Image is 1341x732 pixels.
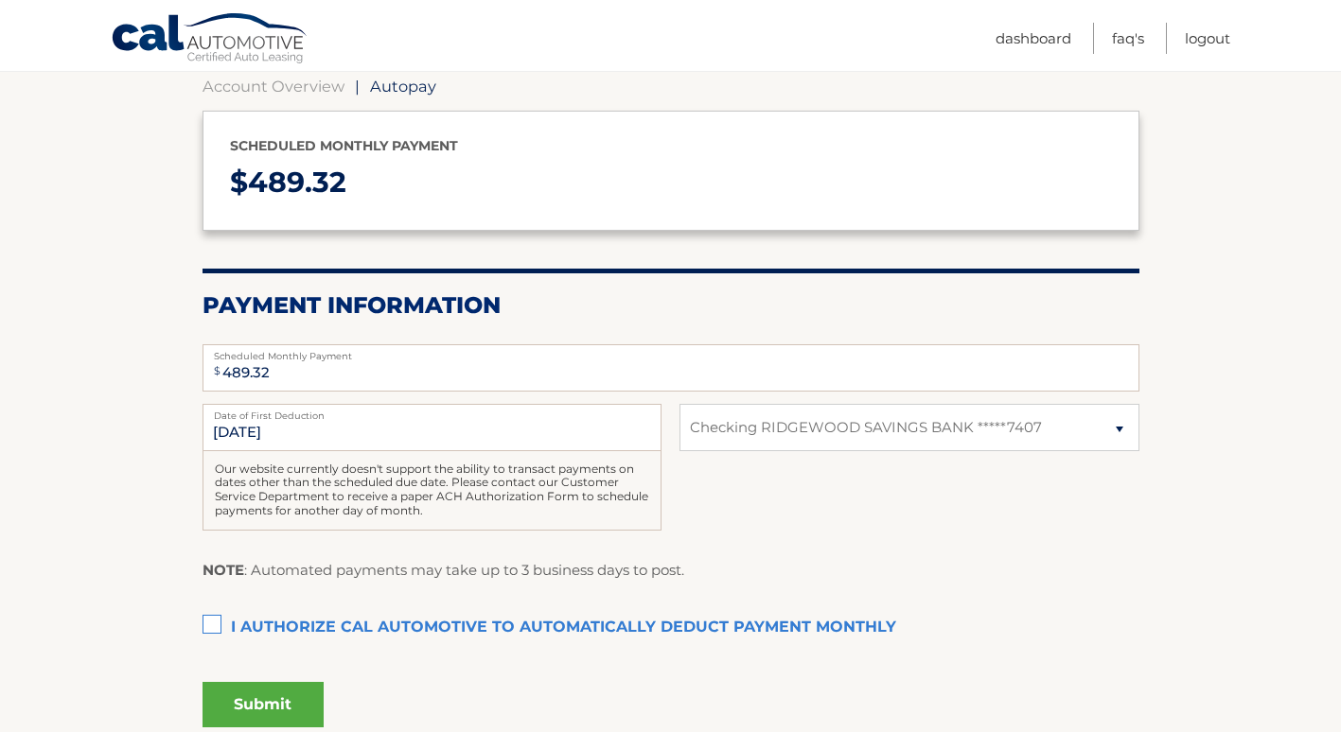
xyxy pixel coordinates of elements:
span: Autopay [370,77,436,96]
h2: Payment Information [203,291,1139,320]
a: Account Overview [203,77,344,96]
label: Date of First Deduction [203,404,662,419]
a: Logout [1185,23,1230,54]
span: $ [208,350,226,392]
label: I authorize cal automotive to automatically deduct payment monthly [203,609,1139,647]
strong: NOTE [203,561,244,579]
a: Dashboard [996,23,1071,54]
p: Scheduled monthly payment [230,134,1112,158]
input: Payment Amount [203,344,1139,392]
div: Our website currently doesn't support the ability to transact payments on dates other than the sc... [203,451,662,531]
a: Cal Automotive [111,12,309,67]
p: $ [230,158,1112,208]
p: : Automated payments may take up to 3 business days to post. [203,558,684,583]
button: Submit [203,682,324,727]
span: 489.32 [248,165,346,200]
label: Scheduled Monthly Payment [203,344,1139,359]
input: Payment Date [203,404,662,451]
span: | [355,77,360,96]
a: FAQ's [1112,23,1144,54]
